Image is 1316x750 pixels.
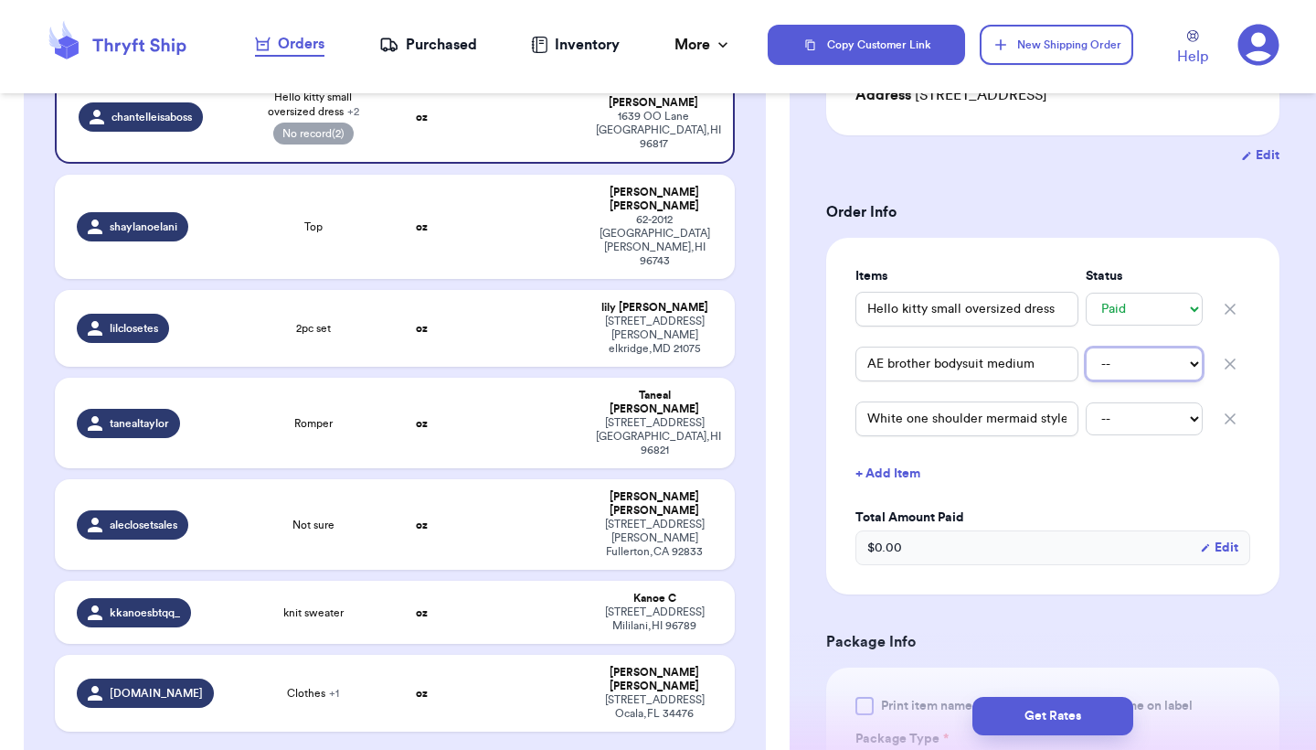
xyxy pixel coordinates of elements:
[596,186,713,213] div: [PERSON_NAME] [PERSON_NAME]
[596,315,713,356] div: [STREET_ADDRESS][PERSON_NAME] elkridge , MD 21075
[416,688,428,699] strong: oz
[416,520,428,530] strong: oz
[596,592,713,605] div: Kanoe C
[855,267,1078,285] label: Items
[292,518,334,532] span: Not sure
[596,389,713,416] div: Taneal [PERSON_NAME]
[1177,46,1208,68] span: Help
[531,34,620,56] a: Inventory
[848,454,1258,494] button: + Add Item
[596,490,713,518] div: [PERSON_NAME] [PERSON_NAME]
[596,605,713,633] div: [STREET_ADDRESS] Mililani , HI 96789
[596,301,713,315] div: lily [PERSON_NAME]
[110,605,180,620] span: kkanoesbtqq_
[110,321,158,336] span: lilclosetes
[287,686,339,701] span: Clothes
[596,82,711,110] div: Chantelle [PERSON_NAME]
[1200,539,1238,557] button: Edit
[416,112,428,123] strong: oz
[674,34,732,56] div: More
[416,221,428,232] strong: oz
[980,25,1133,65] button: New Shipping Order
[1241,146,1279,165] button: Edit
[379,34,477,56] a: Purchased
[296,321,331,336] span: 2pc set
[596,518,713,559] div: [STREET_ADDRESS][PERSON_NAME] Fullerton , CA 92833
[273,123,354,145] span: No record (2)
[111,110,192,124] span: chantelleisaboss
[596,416,713,457] div: [STREET_ADDRESS] [GEOGRAPHIC_DATA] , HI 96821
[110,416,169,431] span: tanealtaylor
[110,220,177,234] span: shaylanoelani
[255,33,324,55] div: Orders
[255,33,324,57] a: Orders
[347,106,359,117] span: + 2
[329,688,339,699] span: + 1
[110,518,177,532] span: aleclosetsales
[110,686,203,701] span: [DOMAIN_NAME]
[855,84,1250,106] div: [STREET_ADDRESS]
[596,213,713,268] div: 62-2012 [GEOGRAPHIC_DATA] [PERSON_NAME] , HI 96743
[826,201,1279,223] h3: Order Info
[283,605,344,620] span: knit sweater
[294,416,333,431] span: Romper
[416,418,428,429] strong: oz
[826,631,1279,653] h3: Package Info
[867,539,902,557] span: $ 0.00
[596,693,713,721] div: [STREET_ADDRESS] Ocala , FL 34476
[416,323,428,334] strong: oz
[1177,30,1208,68] a: Help
[256,90,370,119] span: Hello kitty small oversized dress
[855,88,911,102] span: Address
[855,509,1250,527] label: Total Amount Paid
[416,607,428,618] strong: oz
[768,25,965,65] button: Copy Customer Link
[304,220,323,234] span: Top
[972,697,1133,735] button: Get Rates
[596,110,711,151] div: 1639 OO Lane [GEOGRAPHIC_DATA] , HI 96817
[1086,267,1203,285] label: Status
[596,666,713,693] div: [PERSON_NAME] [PERSON_NAME]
